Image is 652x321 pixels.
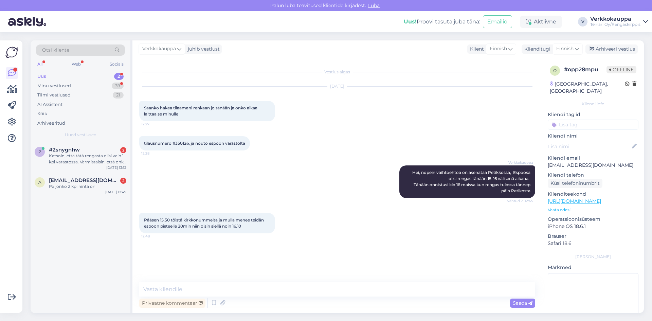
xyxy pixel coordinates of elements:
p: Operatsioonisüsteem [548,216,638,223]
span: Luba [366,2,382,8]
span: Pääsen 15.50 töistä kirkkonummelta ja mulla menee teidän espoon pisteelle 20min niin oisin siellä... [144,217,265,229]
div: 2 [120,147,126,153]
span: 2 [39,149,41,154]
div: Kliendi info [548,101,638,107]
span: Hei, nopein vaihtoehtoa on asenataa Petikkossa, Espoosa olisi rengas tänään 15-16 välisenä aikana... [412,170,531,193]
input: Lisa tag [548,120,638,130]
div: 21 [113,92,124,99]
span: Offline [606,66,636,73]
span: 12:48 [141,234,167,239]
span: Verkkokauppa [508,160,533,165]
b: Uus! [404,18,417,25]
p: iPhone OS 18.6.1 [548,223,638,230]
div: Klient [467,46,484,53]
span: Finnish [490,45,507,53]
a: VerkkokauppaTeinari Oy/Rengaskirppis [590,16,648,27]
div: V [578,17,587,26]
span: 12:28 [141,151,167,156]
span: Saanko hakea tilaamani renkaan jo tänään ja onko aikaa laittaa se minulle [144,105,258,117]
p: Vaata edasi ... [548,207,638,213]
div: juhib vestlust [185,46,220,53]
div: Verkkokauppa [590,16,640,22]
p: Märkmed [548,264,638,271]
div: Arhiveeri vestlus [585,44,638,54]
span: Otsi kliente [42,47,69,54]
p: Kliendi email [548,155,638,162]
span: Nähtud ✓ 12:45 [507,198,533,203]
div: Vestlus algas [139,69,535,75]
div: Web [70,60,82,69]
span: a [38,180,41,185]
span: Finnish [556,45,574,53]
div: Proovi tasuta juba täna: [404,18,480,26]
p: Klienditeekond [548,191,638,198]
div: Klienditugi [522,46,550,53]
div: Katsoin, että tätä rengasta olisi vain 1 kpl varastossa. Varmistaisin, että onko tosiaan näin? Ta... [49,153,126,165]
div: AI Assistent [37,101,62,108]
span: o [553,68,557,73]
div: # opp28mpu [564,66,606,74]
p: Kliendi tag'id [548,111,638,118]
div: Socials [108,60,125,69]
img: Askly Logo [5,46,18,59]
div: [DATE] [139,83,535,89]
a: [URL][DOMAIN_NAME] [548,198,601,204]
div: Kõik [37,110,47,117]
div: 2 [120,178,126,184]
div: Tiimi vestlused [37,92,71,99]
div: [DATE] 12:49 [105,190,126,195]
div: 2 [114,73,124,80]
div: Arhiveeritud [37,120,65,127]
span: abdu.shiran@gmail.com [49,177,120,183]
span: Uued vestlused [65,132,96,138]
div: Paljonko 2 kpl hinta on [49,183,126,190]
div: Uus [37,73,46,80]
p: [EMAIL_ADDRESS][DOMAIN_NAME] [548,162,638,169]
button: Emailid [483,15,512,28]
div: [PERSON_NAME] [548,254,638,260]
span: tilausnumero #350126, ja nouto espoon varastolta [144,141,245,146]
div: Teinari Oy/Rengaskirppis [590,22,640,27]
div: Minu vestlused [37,83,71,89]
div: Aktiivne [520,16,562,28]
p: Kliendi telefon [548,172,638,179]
p: Safari 18.6 [548,240,638,247]
div: 39 [112,83,124,89]
div: All [36,60,44,69]
span: 12:27 [141,122,167,127]
div: Küsi telefoninumbrit [548,179,602,188]
div: [GEOGRAPHIC_DATA], [GEOGRAPHIC_DATA] [550,81,625,95]
div: Privaatne kommentaar [139,299,205,308]
span: Saada [513,300,532,306]
span: Verkkokauppa [142,45,176,53]
div: [DATE] 13:12 [106,165,126,170]
p: Brauser [548,233,638,240]
span: #2snygnhw [49,147,80,153]
input: Lisa nimi [548,143,631,150]
p: Kliendi nimi [548,132,638,140]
